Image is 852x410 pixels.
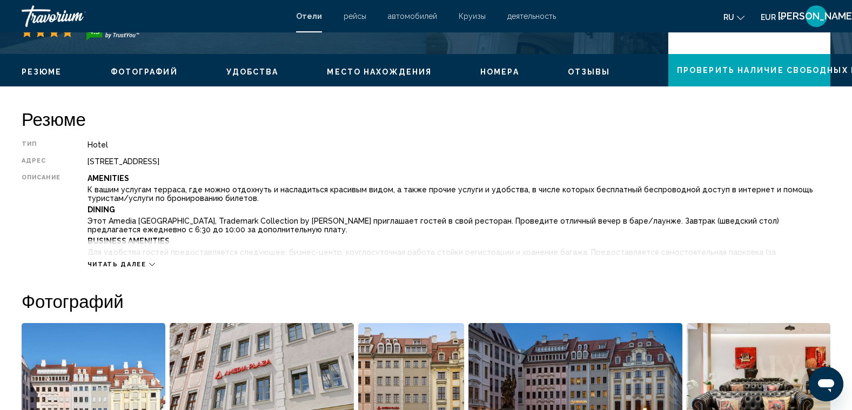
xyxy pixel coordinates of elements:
h2: Резюме [22,108,830,130]
span: Отзывы [568,68,611,76]
a: Отели [296,12,322,21]
div: Hotel [88,140,830,149]
div: Описание [22,174,61,255]
span: Читать далее [88,261,146,268]
button: Номера [480,67,519,77]
button: Резюме [22,67,62,77]
iframe: Кнопка запуска окна обмена сообщениями [809,367,843,401]
span: Удобства [226,68,279,76]
button: Проверить наличие свободных мест [668,54,830,86]
a: деятельность [507,12,556,21]
div: [STREET_ADDRESS] [88,157,830,166]
button: Место нахождения [327,67,432,77]
button: User Menu [802,5,830,28]
p: К вашим услугам терраса, где можно отдохнуть и насладиться красивым видом, а также прочие услуги ... [88,185,830,203]
button: Удобства [226,67,279,77]
button: Фотографий [111,67,178,77]
p: Этот Amedia [GEOGRAPHIC_DATA], Trademark Collection by [PERSON_NAME] приглашает гостей в свой рес... [88,217,830,234]
span: Номера [480,68,519,76]
span: Резюме [22,68,62,76]
a: рейсы [344,12,366,21]
b: Amenities [88,174,129,183]
button: Change language [723,9,744,25]
span: Место нахождения [327,68,432,76]
div: Тип [22,140,61,149]
b: Business Amenities [88,237,170,245]
button: Отзывы [568,67,611,77]
span: Фотографий [111,68,178,76]
a: Travorium [22,5,285,27]
span: EUR [761,13,776,22]
h2: Фотографий [22,290,830,312]
span: ru [723,13,734,22]
b: Dining [88,205,115,214]
a: автомобилей [388,12,437,21]
div: адрес [22,157,61,166]
button: Читать далее [88,260,155,268]
button: Change currency [761,9,786,25]
a: Круизы [459,12,486,21]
